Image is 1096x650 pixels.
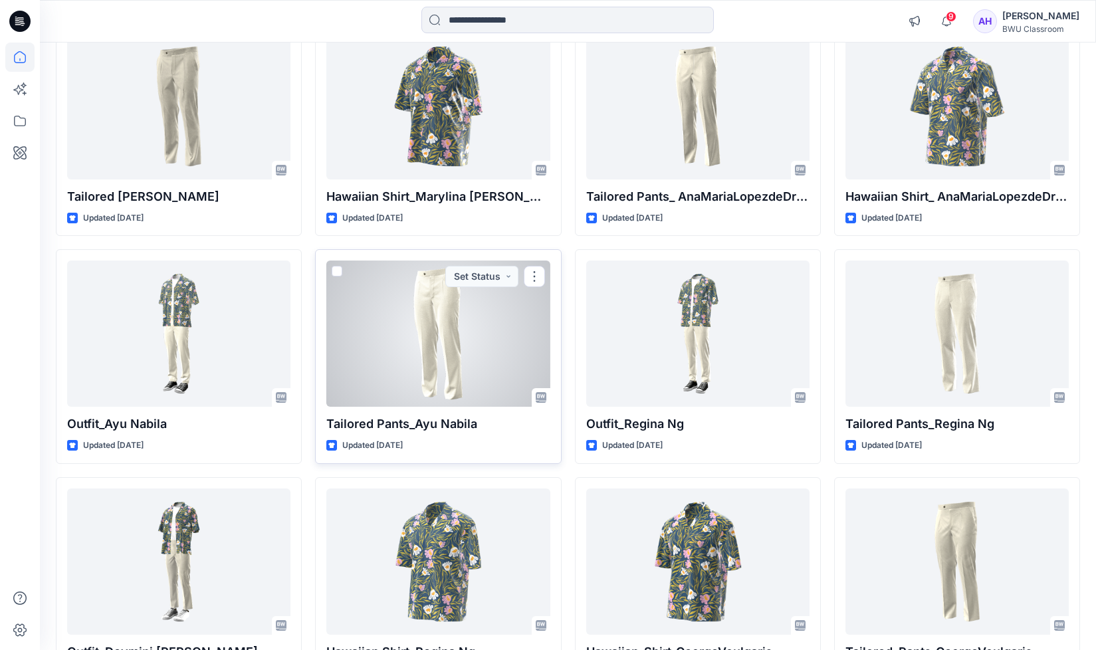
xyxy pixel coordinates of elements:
[67,488,290,635] a: Outfit_Devmini De Silva
[326,33,550,179] a: Hawaiian Shirt_Marylina Klenk
[973,9,997,33] div: AH
[342,211,403,225] p: Updated [DATE]
[326,488,550,635] a: Hawaiian Shirt_Regina Ng
[586,415,810,433] p: Outfit_Regina Ng
[67,187,290,206] p: Tailored [PERSON_NAME]
[861,439,922,453] p: Updated [DATE]
[602,439,663,453] p: Updated [DATE]
[946,11,956,22] span: 9
[602,211,663,225] p: Updated [DATE]
[67,33,290,179] a: Tailored Pants_Marylina Klenk
[845,187,1069,206] p: Hawaiian Shirt_ AnaMariaLopezdeDreyer
[845,33,1069,179] a: Hawaiian Shirt_ AnaMariaLopezdeDreyer
[1002,8,1079,24] div: [PERSON_NAME]
[586,187,810,206] p: Tailored Pants_ AnaMariaLopezdeDreyer
[342,439,403,453] p: Updated [DATE]
[845,488,1069,635] a: Tailored_Pants_GeorgeVoulgaris
[83,439,144,453] p: Updated [DATE]
[861,211,922,225] p: Updated [DATE]
[586,33,810,179] a: Tailored Pants_ AnaMariaLopezdeDreyer
[83,211,144,225] p: Updated [DATE]
[326,415,550,433] p: Tailored Pants_Ayu Nabila
[326,187,550,206] p: Hawaiian Shirt_Marylina [PERSON_NAME]
[1002,24,1079,34] div: BWU Classroom
[845,261,1069,407] a: Tailored Pants_Regina Ng
[67,415,290,433] p: Outfit_Ayu Nabila
[586,261,810,407] a: Outfit_Regina Ng
[586,488,810,635] a: Hawaiian_Shirt_GeorgeVoulgaris
[67,261,290,407] a: Outfit_Ayu Nabila
[845,415,1069,433] p: Tailored Pants_Regina Ng
[326,261,550,407] a: Tailored Pants_Ayu Nabila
